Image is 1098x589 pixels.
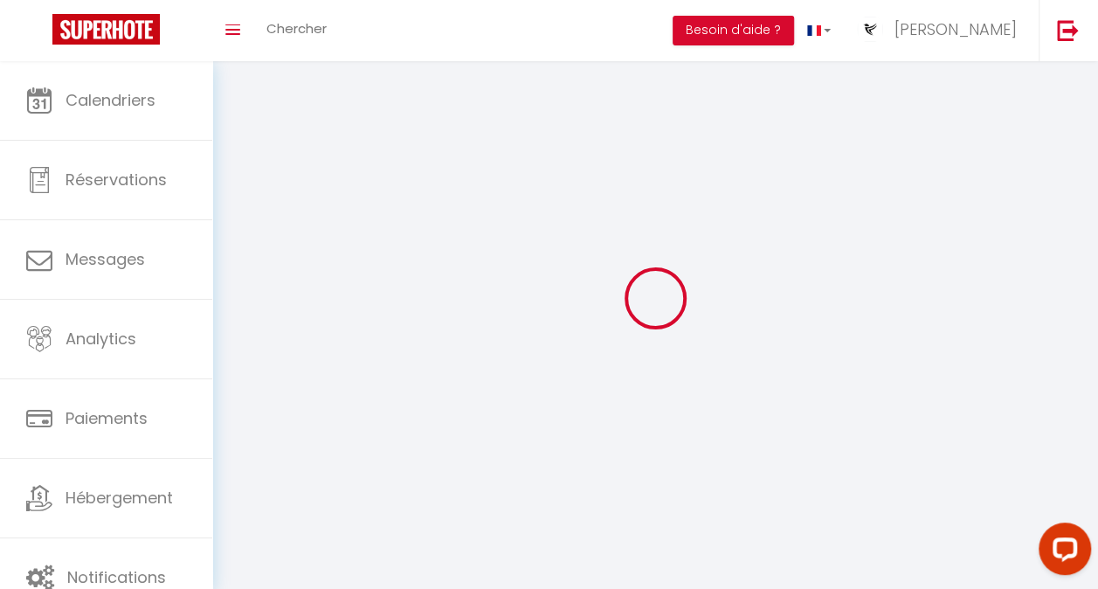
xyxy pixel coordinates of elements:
[66,328,136,350] span: Analytics
[894,18,1017,40] span: [PERSON_NAME]
[66,169,167,191] span: Réservations
[266,19,327,38] span: Chercher
[66,407,148,429] span: Paiements
[1057,19,1079,41] img: logout
[673,16,794,45] button: Besoin d'aide ?
[52,14,160,45] img: Super Booking
[66,248,145,270] span: Messages
[66,89,155,111] span: Calendriers
[857,16,883,43] img: ...
[66,487,173,509] span: Hébergement
[67,566,166,588] span: Notifications
[1025,516,1098,589] iframe: LiveChat chat widget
